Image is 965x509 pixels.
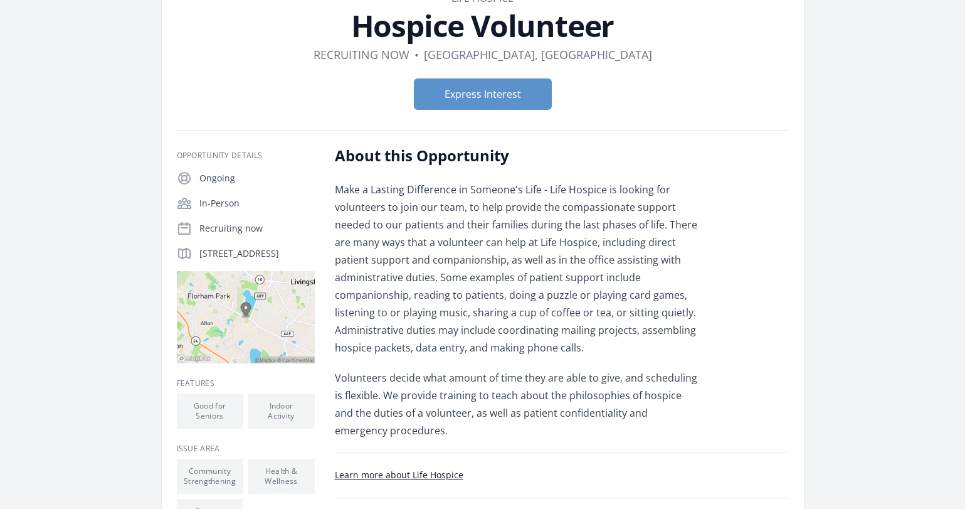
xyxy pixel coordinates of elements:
[177,271,315,363] img: Map
[177,11,789,41] h1: Hospice Volunteer
[424,46,652,63] dd: [GEOGRAPHIC_DATA], [GEOGRAPHIC_DATA]
[414,78,552,110] button: Express Interest
[335,469,463,481] a: Learn more about Life Hospice
[199,222,315,235] p: Recruiting now
[177,459,243,494] li: Community Strengthening
[177,378,315,388] h3: Features
[335,181,702,356] p: Make a Lasting Difference in Someone's Life - Life Hospice is looking for volunteers to join our ...
[335,369,702,439] p: Volunteers decide what amount of time they are able to give, and scheduling is flexible. We provi...
[177,151,315,161] h3: Opportunity Details
[248,459,315,494] li: Health & Wellness
[177,394,243,429] li: Good for Seniors
[335,146,702,166] h2: About this Opportunity
[414,46,419,63] div: •
[199,172,315,185] p: Ongoing
[177,444,315,454] h3: Issue area
[314,46,409,63] dd: Recruiting now
[199,197,315,210] p: In-Person
[248,394,315,429] li: Indoor Activity
[199,247,315,260] p: [STREET_ADDRESS]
